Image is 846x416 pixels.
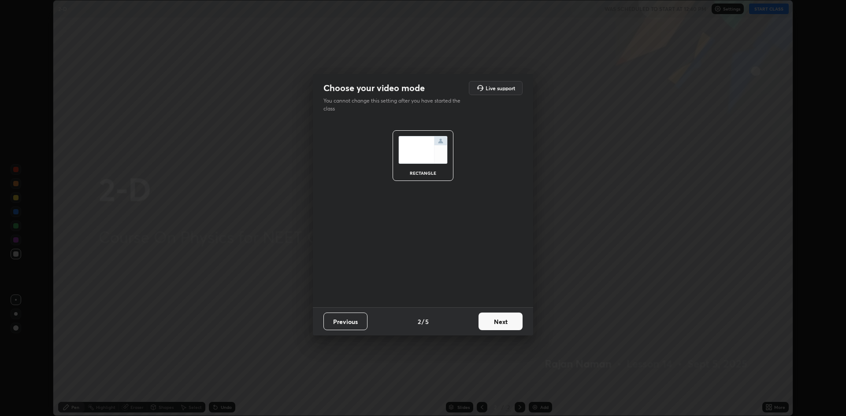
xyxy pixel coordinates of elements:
[405,171,441,175] div: rectangle
[323,313,367,330] button: Previous
[418,317,421,326] h4: 2
[425,317,429,326] h4: 5
[422,317,424,326] h4: /
[323,97,466,113] p: You cannot change this setting after you have started the class
[398,136,448,164] img: normalScreenIcon.ae25ed63.svg
[479,313,523,330] button: Next
[486,85,515,91] h5: Live support
[323,82,425,94] h2: Choose your video mode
